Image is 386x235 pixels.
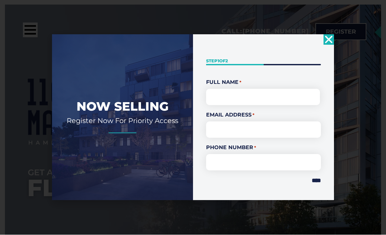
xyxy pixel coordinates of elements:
span: 2 [225,58,228,64]
a: Close [324,35,334,45]
label: Email Address [206,111,321,119]
h2: Register Now For Priority Access [62,117,183,125]
span: 1 [218,58,219,64]
h2: Now Selling [62,99,183,115]
label: Phone Number [206,144,321,152]
p: Step of [206,58,321,64]
legend: Full Name [206,79,321,86]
